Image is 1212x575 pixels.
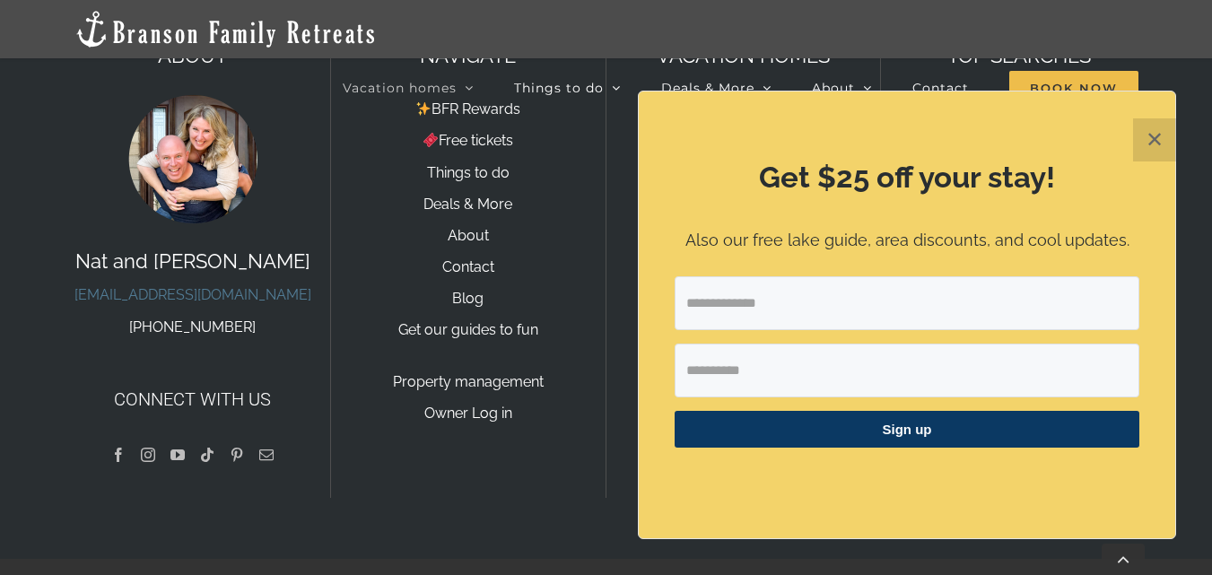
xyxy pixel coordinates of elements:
a: Pinterest [230,448,244,462]
p: Also our free lake guide, area discounts, and cool updates. [675,228,1139,254]
span: About [812,82,855,94]
a: Contact [912,58,969,117]
a: Property management [393,373,544,390]
h2: Get $25 off your stay! [675,157,1139,198]
a: Lodges at [GEOGRAPHIC_DATA] [637,393,850,410]
a: Things to do [427,164,510,181]
a: About [448,227,489,244]
span: Book Now [1009,71,1138,105]
img: Nat and Tyann [126,91,260,226]
a: Deals & More [661,58,772,117]
h4: Connect with us [74,386,312,413]
a: Things to do [514,58,621,117]
a: Free tickets [423,132,513,149]
span: Contact [912,82,969,94]
span: Vacation homes [343,82,457,94]
a: Book Now [1009,58,1138,117]
p: ​ [675,470,1139,489]
a: About [812,58,872,117]
a: Contact [442,258,494,275]
span: Deals & More [661,82,754,94]
img: 🎟️ [423,133,438,147]
a: [EMAIL_ADDRESS][DOMAIN_NAME] [74,286,311,303]
img: Branson Family Retreats Logo [74,9,378,49]
a: [PHONE_NUMBER] [129,318,256,335]
a: Facebook [111,448,126,462]
a: Instagram [141,448,155,462]
p: Nat and [PERSON_NAME] [74,246,312,341]
a: Deals & More [423,196,512,213]
a: Get our guides to fun [398,321,538,338]
nav: Main Menu Sticky [343,58,1138,117]
a: Owner Log in [424,405,512,422]
a: Blog [452,290,484,307]
a: YouTube [170,448,185,462]
a: Tiktok [200,448,214,462]
input: First Name [675,344,1139,397]
a: Vacation homes [343,58,474,117]
button: Close [1133,118,1176,161]
p: RESORT NEIGHBORHOODS [624,206,863,269]
input: Email Address [675,276,1139,330]
a: Mail [259,448,274,462]
button: Sign up [675,411,1139,448]
span: Things to do [514,82,604,94]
